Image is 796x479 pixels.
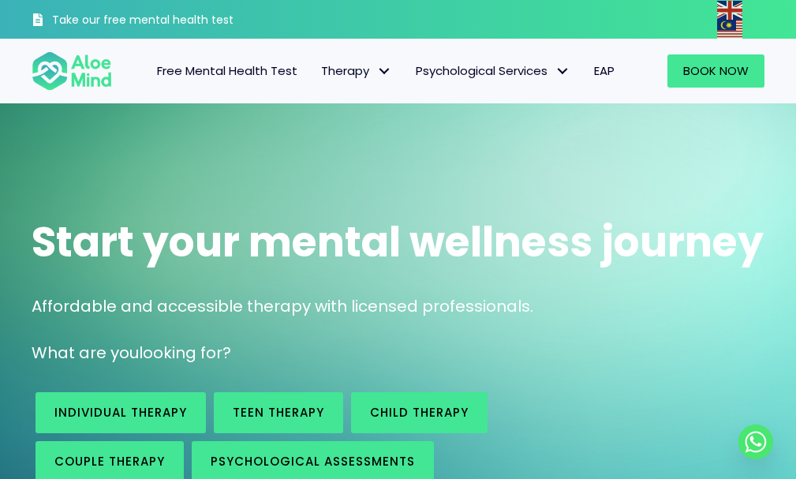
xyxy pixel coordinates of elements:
span: Psychological Services: submenu [551,60,574,83]
a: Individual therapy [36,392,206,433]
nav: Menu [128,54,626,88]
span: Book Now [683,62,749,79]
a: Free Mental Health Test [145,54,309,88]
img: Aloe mind Logo [32,51,112,92]
span: Free Mental Health Test [157,62,297,79]
h3: Take our free mental health test [52,13,256,28]
span: Psychological assessments [211,453,415,470]
a: Book Now [667,54,764,88]
a: Child Therapy [351,392,488,433]
a: Take our free mental health test [32,4,256,39]
span: Teen Therapy [233,404,324,421]
span: Couple therapy [54,453,165,470]
img: ms [717,20,742,39]
a: Psychological ServicesPsychological Services: submenu [404,54,582,88]
span: Individual therapy [54,404,187,421]
span: Therapy [321,62,392,79]
a: Teen Therapy [214,392,343,433]
a: TherapyTherapy: submenu [309,54,404,88]
span: EAP [594,62,615,79]
img: en [717,1,742,20]
span: looking for? [139,342,231,364]
span: What are you [32,342,139,364]
span: Psychological Services [416,62,570,79]
a: Malay [717,20,744,38]
span: Start your mental wellness journey [32,213,764,271]
span: Child Therapy [370,404,469,421]
a: EAP [582,54,626,88]
span: Therapy: submenu [373,60,396,83]
p: Affordable and accessible therapy with licensed professionals. [32,295,764,318]
a: Whatsapp [738,425,773,459]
